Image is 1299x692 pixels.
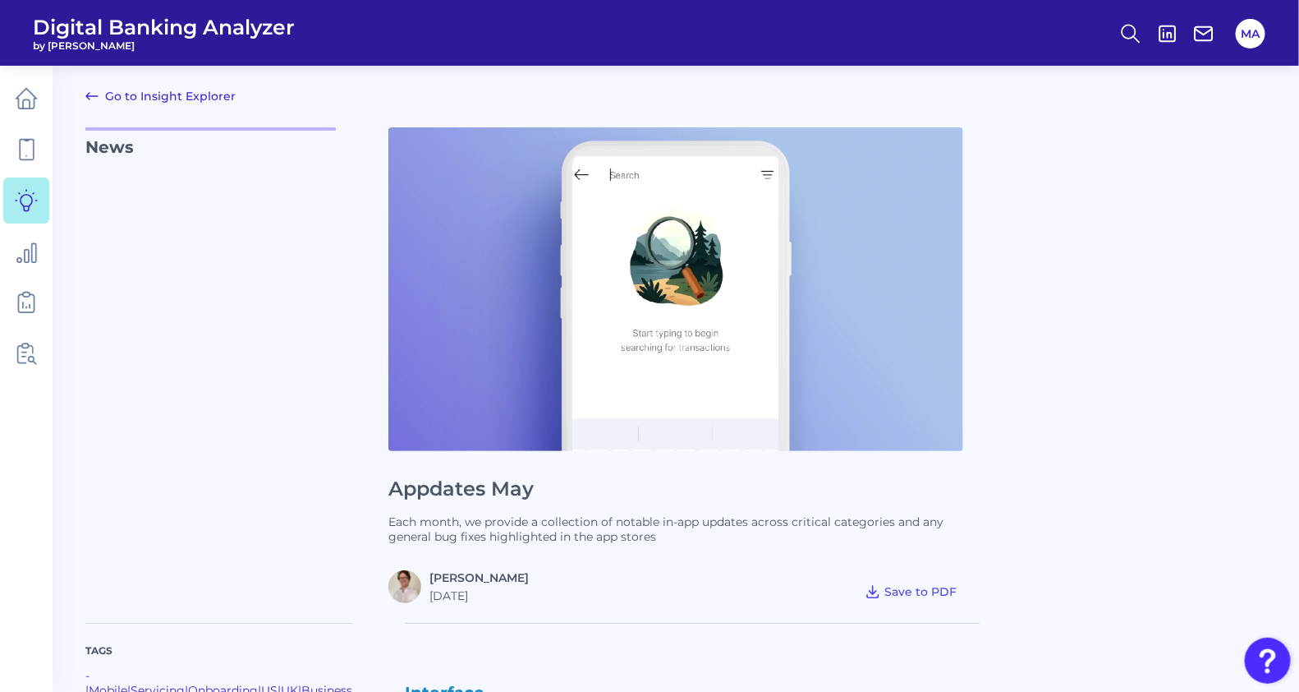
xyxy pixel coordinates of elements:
[85,127,336,603] p: News
[429,570,529,585] a: [PERSON_NAME]
[858,580,963,603] button: Save to PDF
[388,127,963,451] img: Appdates - Phone (7).png
[33,39,295,52] span: by [PERSON_NAME]
[85,668,90,683] span: -
[429,588,529,603] div: [DATE]
[1245,638,1291,684] button: Open Resource Center
[884,584,957,599] span: Save to PDF
[85,644,352,658] p: Tags
[1236,19,1265,48] button: MA
[85,86,236,106] a: Go to Insight Explorer
[388,477,963,501] h1: Appdates May
[388,514,963,544] p: Each month, we provide a collection of notable in-app updates across critical categories and any ...
[388,570,421,603] img: MIchael McCaw
[33,15,295,39] span: Digital Banking Analyzer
